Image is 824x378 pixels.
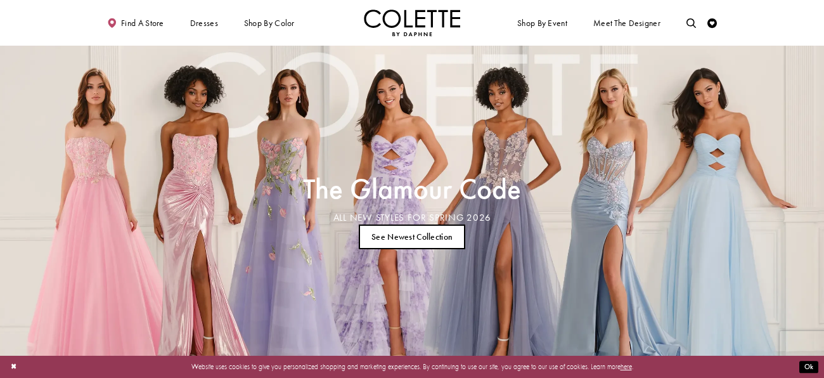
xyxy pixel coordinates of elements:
[69,360,755,373] p: Website uses cookies to give you personalized shopping and marketing experiences. By continuing t...
[303,212,521,223] h4: ALL NEW STYLES FOR SPRING 2026
[300,220,524,253] ul: Slider Links
[303,176,521,202] h2: The Glamour Code
[621,362,632,371] a: here
[799,361,818,373] button: Submit Dialog
[359,225,466,249] a: See Newest Collection The Glamour Code ALL NEW STYLES FOR SPRING 2026
[6,358,22,375] button: Close Dialog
